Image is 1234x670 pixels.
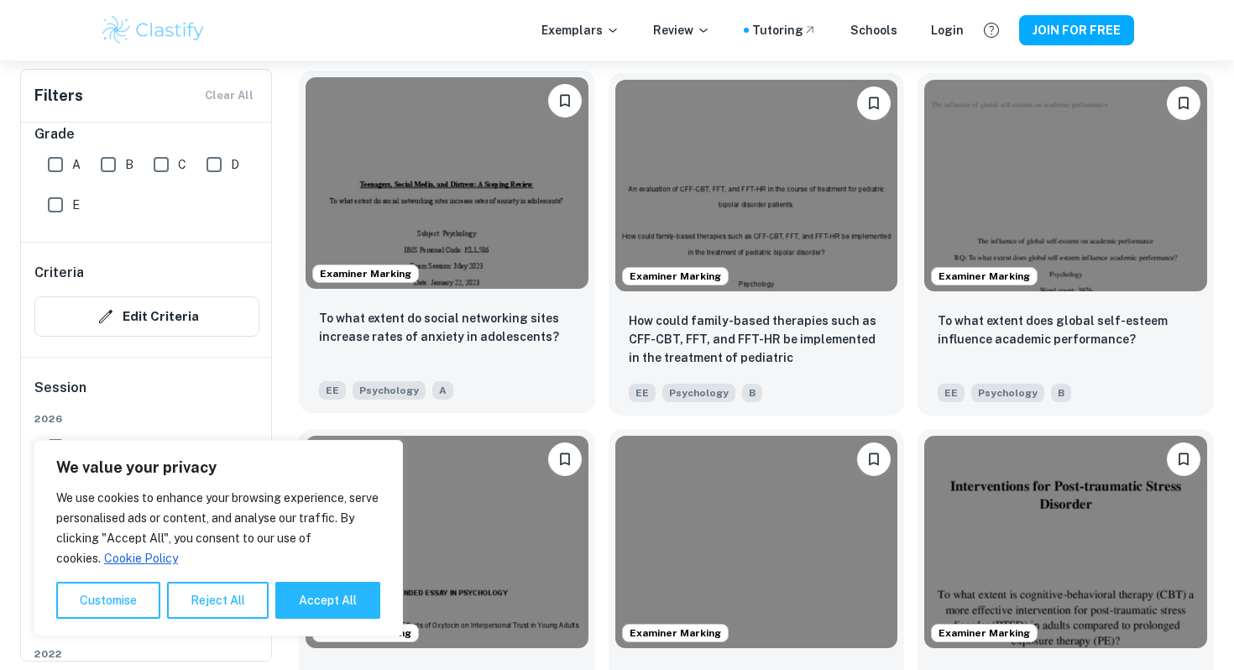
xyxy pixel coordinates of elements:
button: Please log in to bookmark exemplars [548,84,582,118]
span: May [72,437,95,456]
button: Edit Criteria [34,296,259,337]
span: 2022 [34,646,259,662]
img: Psychology EE example thumbnail: To what extent does global self-esteem i [924,80,1207,291]
img: Psychology EE example thumbnail: To what extent is cognitive-behavioral t [924,436,1207,647]
a: Schools [850,21,897,39]
span: Examiner Marking [623,626,728,641]
a: Examiner MarkingPlease log in to bookmark exemplarsTo what extent do social networking sites incr... [299,73,595,416]
div: We value your privacy [34,440,403,636]
a: Login [931,21,964,39]
button: Reject All [167,582,269,619]
img: Clastify logo [100,13,207,47]
span: B [125,155,133,174]
span: E [72,196,80,214]
img: Psychology EE example thumbnail: To what extent is Art Therapy effective [615,436,898,647]
p: We use cookies to enhance your browsing experience, serve personalised ads or content, and analys... [56,488,380,568]
span: Psychology [971,384,1044,402]
button: Please log in to bookmark exemplars [1167,86,1200,120]
button: Accept All [275,582,380,619]
span: Examiner Marking [313,266,418,281]
span: Examiner Marking [623,269,728,284]
span: 2026 [34,411,259,427]
p: Exemplars [541,21,620,39]
img: Psychology EE example thumbnail: To what extent do social networking site [306,77,588,289]
button: Customise [56,582,160,619]
a: Examiner MarkingPlease log in to bookmark exemplarsTo what extent does global self-esteem influen... [918,73,1214,416]
a: Cookie Policy [103,551,179,566]
button: Please log in to bookmark exemplars [857,442,891,476]
p: How could family-based therapies such as CFF-CBT, FFT, and FFT-HR be implemented in the treatment... [629,311,885,369]
span: C [178,155,186,174]
span: Psychology [662,384,735,402]
img: Psychology EE example thumbnail: To what extent does oxytocin affect inte [306,436,588,647]
a: Examiner MarkingPlease log in to bookmark exemplars How could family-based therapies such as CFF-... [609,73,905,416]
span: D [231,155,239,174]
span: A [72,155,81,174]
span: Psychology [353,381,426,400]
span: B [1051,384,1071,402]
h6: Session [34,378,259,411]
img: Psychology EE example thumbnail: How could family-based therapies such [615,80,898,291]
button: JOIN FOR FREE [1019,15,1134,45]
span: B [742,384,762,402]
p: Review [653,21,710,39]
span: Examiner Marking [932,626,1037,641]
p: To what extent do social networking sites increase rates of anxiety in adolescents? [319,309,575,346]
button: Help and Feedback [977,16,1006,44]
h6: Grade [34,124,259,144]
span: EE [319,381,346,400]
button: Please log in to bookmark exemplars [857,86,891,120]
span: A [432,381,453,400]
button: Please log in to bookmark exemplars [1167,442,1200,476]
span: EE [938,384,965,402]
h6: Criteria [34,263,84,283]
p: We value your privacy [56,458,380,478]
h6: Filters [34,84,83,107]
p: To what extent does global self-esteem influence academic performance? [938,311,1194,348]
span: EE [629,384,656,402]
span: Examiner Marking [932,269,1037,284]
a: Tutoring [752,21,817,39]
button: Please log in to bookmark exemplars [548,442,582,476]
